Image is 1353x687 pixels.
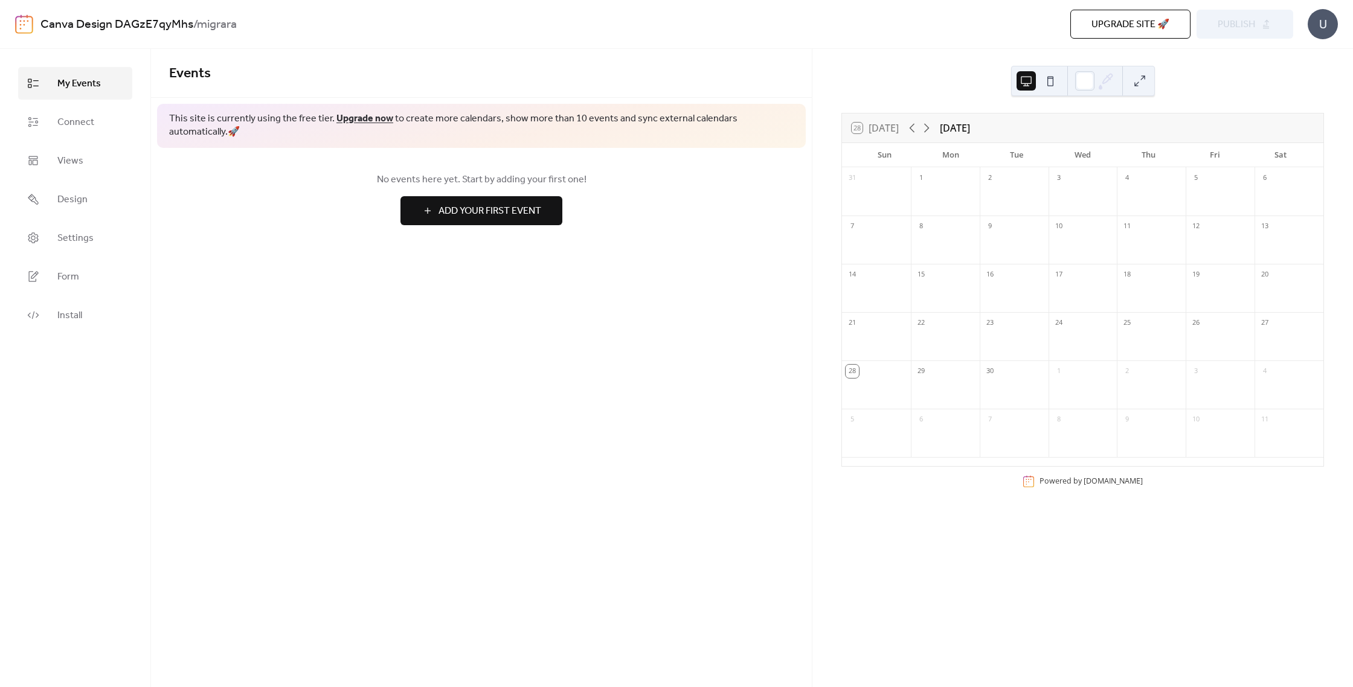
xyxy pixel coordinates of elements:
[914,365,928,378] div: 29
[18,222,132,254] a: Settings
[18,299,132,331] a: Install
[18,67,132,100] a: My Events
[439,204,541,219] span: Add Your First Event
[984,143,1050,167] div: Tue
[1189,171,1203,185] div: 5
[1120,268,1134,281] div: 18
[57,308,82,323] span: Install
[57,231,94,246] span: Settings
[914,316,928,330] div: 22
[914,268,928,281] div: 15
[1091,18,1169,32] span: Upgrade site 🚀
[1258,365,1271,378] div: 4
[1189,316,1203,330] div: 26
[983,268,997,281] div: 16
[1052,220,1065,233] div: 10
[1189,268,1203,281] div: 19
[1070,10,1191,39] button: Upgrade site 🚀
[18,183,132,216] a: Design
[1120,365,1134,378] div: 2
[169,60,211,87] span: Events
[169,196,794,225] a: Add Your First Event
[40,13,193,36] a: Canva Design DAGzE7qyMhs
[57,270,79,284] span: Form
[18,260,132,293] a: Form
[57,193,88,207] span: Design
[846,220,859,233] div: 7
[1052,268,1065,281] div: 17
[193,13,197,36] b: /
[57,115,94,130] span: Connect
[1258,268,1271,281] div: 20
[1084,476,1143,486] a: [DOMAIN_NAME]
[15,14,33,34] img: logo
[846,171,859,185] div: 31
[1189,220,1203,233] div: 12
[1040,476,1143,486] div: Powered by
[846,413,859,426] div: 5
[1248,143,1314,167] div: Sat
[57,154,83,168] span: Views
[1258,220,1271,233] div: 13
[1189,413,1203,426] div: 10
[197,13,237,36] b: migrara
[1050,143,1116,167] div: Wed
[1116,143,1181,167] div: Thu
[1120,220,1134,233] div: 11
[18,144,132,177] a: Views
[983,413,997,426] div: 7
[336,109,393,128] a: Upgrade now
[846,268,859,281] div: 14
[1181,143,1247,167] div: Fri
[940,121,970,135] div: [DATE]
[983,316,997,330] div: 23
[983,220,997,233] div: 9
[1052,365,1065,378] div: 1
[1120,413,1134,426] div: 9
[1052,171,1065,185] div: 3
[169,173,794,187] span: No events here yet. Start by adding your first one!
[914,171,928,185] div: 1
[1052,413,1065,426] div: 8
[852,143,918,167] div: Sun
[914,220,928,233] div: 8
[846,316,859,330] div: 21
[846,365,859,378] div: 28
[983,365,997,378] div: 30
[57,77,101,91] span: My Events
[983,171,997,185] div: 2
[400,196,562,225] button: Add Your First Event
[1258,316,1271,330] div: 27
[918,143,983,167] div: Mon
[169,112,794,139] span: This site is currently using the free tier. to create more calendars, show more than 10 events an...
[1120,316,1134,330] div: 25
[1258,171,1271,185] div: 6
[1308,9,1338,39] div: U
[1189,365,1203,378] div: 3
[914,413,928,426] div: 6
[1052,316,1065,330] div: 24
[18,106,132,138] a: Connect
[1258,413,1271,426] div: 11
[1120,171,1134,185] div: 4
